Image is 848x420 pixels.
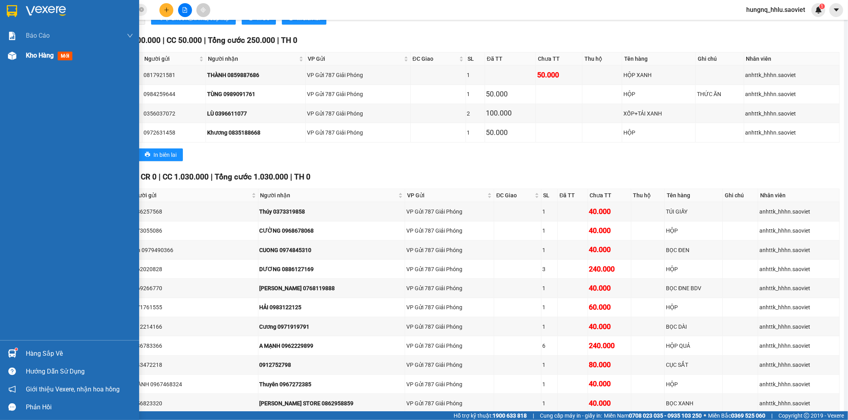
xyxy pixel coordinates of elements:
[260,341,404,350] div: A MẠNH 0962229899
[622,52,696,66] th: Tên hàng
[486,108,534,119] div: 100.000
[307,71,409,79] div: VP Gửi 787 Giải Phóng
[405,317,494,336] td: VP Gửi 787 Giải Phóng
[164,7,169,13] span: plus
[759,265,838,274] div: anhttk_hhhn.saoviet
[405,336,494,355] td: VP Gửi 787 Giải Phóng
[26,52,54,59] span: Kho hàng
[130,284,256,293] div: 0369266770
[306,66,410,85] td: VP Gửi 787 Giải Phóng
[200,7,206,13] span: aim
[588,189,631,202] th: Chưa TT
[405,202,494,221] td: VP Gửi 787 Giải Phóng
[666,207,721,216] div: TÚI GIẤY
[159,3,173,17] button: plus
[759,284,838,293] div: anhttk_hhhn.saoviet
[543,380,556,389] div: 1
[407,191,486,200] span: VP Gửi
[467,90,483,98] div: 1
[758,189,840,202] th: Nhân viên
[666,341,721,350] div: HỘP QUẢ
[405,241,494,260] td: VP Gửi 787 Giải Phóng
[139,6,144,14] span: close-circle
[8,403,16,411] span: message
[731,412,765,419] strong: 0369 525 060
[307,128,409,137] div: VP Gửi 787 Giải Phóng
[413,54,458,63] span: ĐC Giao
[467,128,483,137] div: 1
[260,284,404,293] div: [PERSON_NAME] 0768119888
[589,398,630,409] div: 40.000
[543,322,556,331] div: 1
[759,360,838,369] div: anhttk_hhhn.saoviet
[744,52,840,66] th: Nhân viên
[406,284,493,293] div: VP Gửi 787 Giải Phóng
[121,36,161,45] span: CR 200.000
[153,150,177,159] span: In biên lai
[745,109,838,118] div: anhttk_hhhn.saoviet
[215,172,288,181] span: Tổng cước 1.030.000
[543,226,556,235] div: 1
[26,401,133,413] div: Phản hồi
[589,264,630,275] div: 240.000
[130,341,256,350] div: 0886783366
[130,303,256,312] div: 0971761555
[486,89,534,100] div: 50.000
[144,90,204,98] div: 0984259644
[665,189,723,202] th: Tên hàng
[666,360,721,369] div: CỤC SẮT
[666,380,721,389] div: HỘP
[467,109,483,118] div: 2
[589,225,630,236] div: 40.000
[130,399,256,408] div: 0356823320
[260,246,404,254] div: CUONG 0974845310
[696,52,744,66] th: Ghi chú
[723,189,758,202] th: Ghi chú
[211,172,213,181] span: |
[589,302,630,313] div: 60.000
[406,322,493,331] div: VP Gửi 787 Giải Phóng
[589,244,630,255] div: 40.000
[533,411,534,420] span: |
[144,71,204,79] div: 0817921581
[589,206,630,217] div: 40.000
[467,71,483,79] div: 1
[829,3,843,17] button: caret-down
[405,222,494,241] td: VP Gửi 787 Giải Phóng
[260,399,404,408] div: [PERSON_NAME] STORE 0862958859
[833,6,840,13] span: caret-down
[666,246,721,254] div: BỌC ĐEN
[144,54,198,63] span: Người gửi
[759,246,838,254] div: anhttk_hhhn.saoviet
[623,71,694,79] div: HỘP XANH
[740,5,811,15] span: hungnq_hhlu.saoviet
[405,356,494,375] td: VP Gửi 787 Giải Phóng
[589,378,630,389] div: 40.000
[260,303,404,312] div: HẢI 0983122125
[589,340,630,351] div: 240.000
[589,283,630,294] div: 40.000
[759,322,838,331] div: anhttk_hhhn.saoviet
[281,36,297,45] span: TH 0
[486,127,534,138] div: 50.000
[543,265,556,274] div: 3
[804,413,809,418] span: copyright
[26,366,133,378] div: Hướng dẫn sử dụng
[708,411,765,420] span: Miền Bắc
[759,303,838,312] div: anhttk_hhhn.saoviet
[130,226,256,235] div: 0973055086
[543,207,556,216] div: 1
[543,399,556,408] div: 1
[623,90,694,98] div: HỘP
[130,246,256,254] div: Anh 0979490366
[144,109,204,118] div: 0356037072
[8,385,16,393] span: notification
[307,90,409,98] div: VP Gửi 787 Giải Phóng
[144,128,204,137] div: 0972631458
[543,303,556,312] div: 1
[406,265,493,274] div: VP Gửi 787 Giải Phóng
[163,36,165,45] span: |
[666,284,721,293] div: BỌC ĐNE BDV
[8,349,16,358] img: warehouse-icon
[405,375,494,394] td: VP Gửi 787 Giải Phóng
